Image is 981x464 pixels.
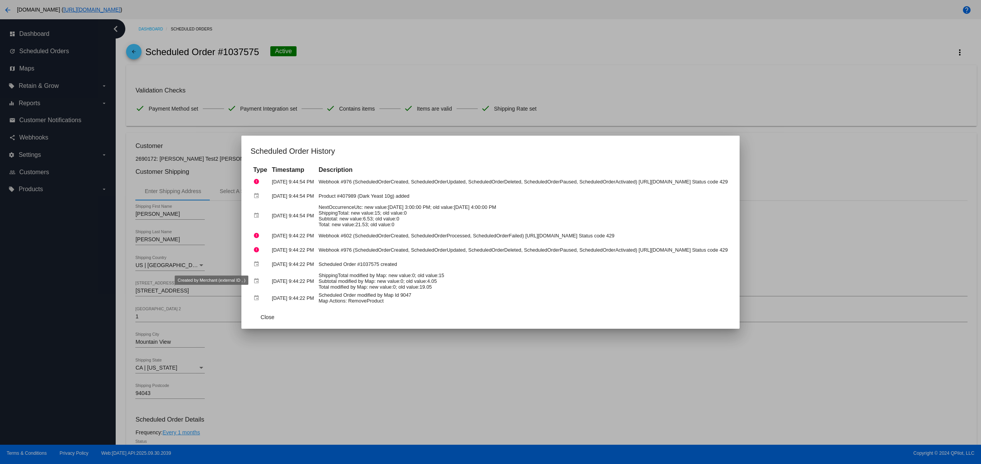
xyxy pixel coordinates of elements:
[270,291,316,305] td: [DATE] 9:44:22 PM
[317,229,730,242] td: Webhook #602 (ScheduledOrderCreated, ScheduledOrderProcessed, ScheduledOrderFailed) [URL][DOMAIN_...
[317,189,730,203] td: Product #407989 (Dark Yeast 10g) added
[270,189,316,203] td: [DATE] 9:44:54 PM
[270,243,316,257] td: [DATE] 9:44:22 PM
[317,203,730,228] td: NextOccurrenceUtc: new value:[DATE] 3:00:00 PM; old value:[DATE] 4:00:00 PM ShippingTotal: new va...
[253,190,263,202] mat-icon: event
[270,229,316,242] td: [DATE] 9:44:22 PM
[270,175,316,188] td: [DATE] 9:44:54 PM
[251,145,731,157] h1: Scheduled Order History
[251,166,269,174] th: Type
[251,310,285,324] button: Close dialog
[253,210,263,222] mat-icon: event
[317,243,730,257] td: Webhook #976 (ScheduledOrderCreated, ScheduledOrderUpdated, ScheduledOrderDeleted, ScheduledOrder...
[270,272,316,291] td: [DATE] 9:44:22 PM
[253,292,263,304] mat-icon: event
[270,203,316,228] td: [DATE] 9:44:54 PM
[253,230,263,242] mat-icon: error
[261,314,275,320] span: Close
[270,166,316,174] th: Timestamp
[317,272,730,291] td: ShippingTotal modified by Map: new value:0; old value:15 Subtotal modified by Map: new value:0; o...
[253,275,263,287] mat-icon: event
[253,244,263,256] mat-icon: error
[317,175,730,188] td: Webhook #976 (ScheduledOrderCreated, ScheduledOrderUpdated, ScheduledOrderDeleted, ScheduledOrder...
[253,176,263,188] mat-icon: error
[270,257,316,271] td: [DATE] 9:44:22 PM
[317,166,730,174] th: Description
[253,258,263,270] mat-icon: event
[317,291,730,305] td: Scheduled Order modified by Map Id 9047 Map Actions: RemoveProduct
[317,257,730,271] td: Scheduled Order #1037575 created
